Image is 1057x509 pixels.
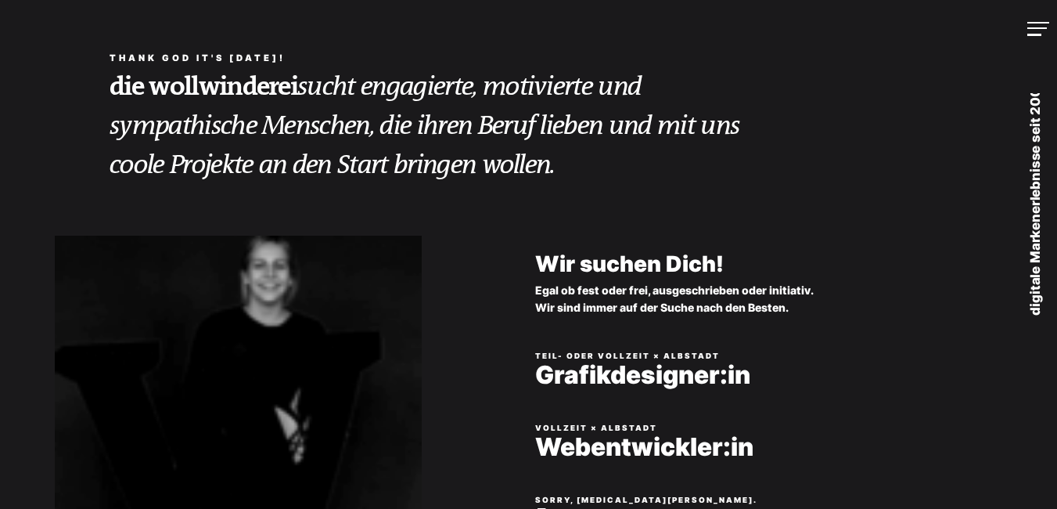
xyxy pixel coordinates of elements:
[535,362,1026,389] a: Grafikdesigner:in
[535,422,1026,435] p: Vollzeit × Albstadt
[110,71,297,102] strong: die wollwinderei
[535,350,1026,363] p: Teil- oder Vollzeit × Albstadt
[110,67,297,103] a: die wollwinderei
[535,282,1026,317] p: Egal ob fest oder frei, ausgeschrieben oder initiativ. Wir sind immer auf der Suche nach den Besten.
[535,252,1026,276] h2: Wir suchen Dich!
[110,72,739,180] em: sucht engagierte, motivierte und sympathische Menschen, die ihren Beruf lieben und mit uns coole ...
[535,494,1026,507] p: SORRY, [MEDICAL_DATA][PERSON_NAME].
[535,434,1026,461] a: Webentwickler:in
[110,49,1035,67] h5: Thank god it's [DATE]!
